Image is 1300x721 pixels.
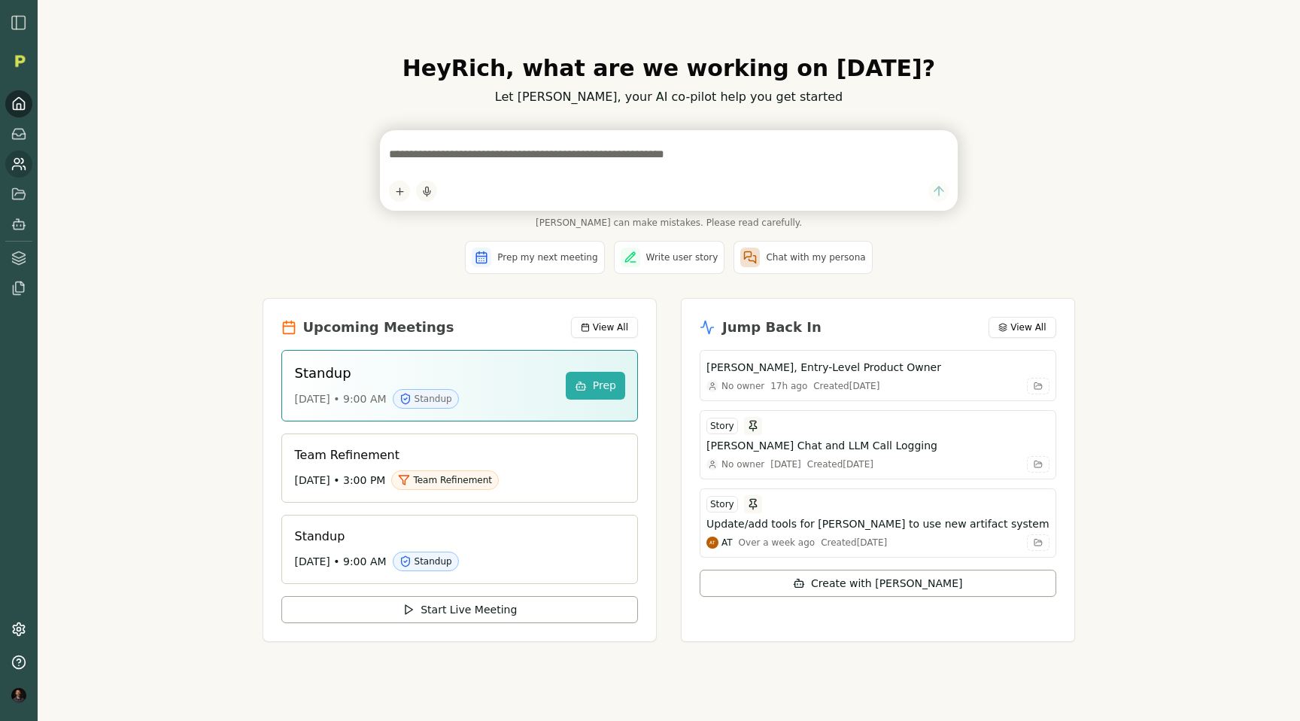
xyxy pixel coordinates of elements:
span: View All [593,321,628,333]
img: profile [11,688,26,703]
img: sidebar [10,14,28,32]
button: Write user story [614,241,725,274]
span: Prep [593,378,616,394]
h3: Standup [294,363,553,383]
div: Story [706,418,738,434]
h3: Standup [294,528,613,546]
button: [PERSON_NAME], Entry-Level Product Owner [706,360,1049,375]
button: [PERSON_NAME] Chat and LLM Call Logging [706,438,1049,453]
div: Created [DATE] [821,537,887,549]
span: Write user story [646,251,718,263]
button: View All [989,317,1055,338]
p: Let [PERSON_NAME], your AI co-pilot help you get started [263,88,1074,106]
button: Create with [PERSON_NAME] [700,570,1056,597]
img: Organization logo [8,50,31,72]
span: [PERSON_NAME] can make mistakes. Please read carefully. [380,217,958,229]
h3: [PERSON_NAME] Chat and LLM Call Logging [706,438,937,453]
div: Standup [393,552,459,571]
span: AT [721,537,733,549]
span: Chat with my persona [766,251,865,263]
div: Story [706,496,738,513]
h1: Hey Rich , what are we working on [DATE]? [263,55,1074,82]
img: Adam Tucker [706,537,718,549]
h3: [PERSON_NAME], Entry-Level Product Owner [706,360,941,375]
div: [DATE] • 3:00 PM [294,470,613,490]
span: No owner [721,380,764,392]
span: No owner [721,458,764,470]
div: Over a week ago [739,537,816,549]
div: Standup [393,389,459,409]
div: [DATE] • 9:00 AM [294,552,613,571]
span: Prep my next meeting [497,251,597,263]
h2: Upcoming Meetings [302,317,454,338]
a: Standup[DATE] • 9:00 AMStandupPrep [281,350,638,421]
a: Team Refinement[DATE] • 3:00 PMTeam Refinement [281,434,638,503]
button: Prep my next meeting [465,241,604,274]
button: View All [571,317,638,338]
button: Help [5,649,32,676]
button: Chat with my persona [734,241,872,274]
button: Start dictation [416,181,437,202]
button: Update/add tools for [PERSON_NAME] to use new artifact system [706,516,1049,531]
div: Team Refinement [391,470,499,490]
div: [DATE] [770,458,801,470]
span: Create with [PERSON_NAME] [811,576,962,591]
button: Send message [928,181,949,202]
span: Start Live Meeting [421,602,517,617]
button: Add content to chat [389,181,410,202]
button: Start Live Meeting [281,596,638,623]
div: Created [DATE] [807,458,873,470]
h3: Team Refinement [294,446,613,464]
div: Created [DATE] [813,380,879,392]
div: [DATE] • 9:00 AM [294,389,553,409]
span: View All [1010,321,1046,333]
div: 17h ago [770,380,807,392]
h2: Jump Back In [722,317,822,338]
a: Standup[DATE] • 9:00 AMStandup [281,515,638,584]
